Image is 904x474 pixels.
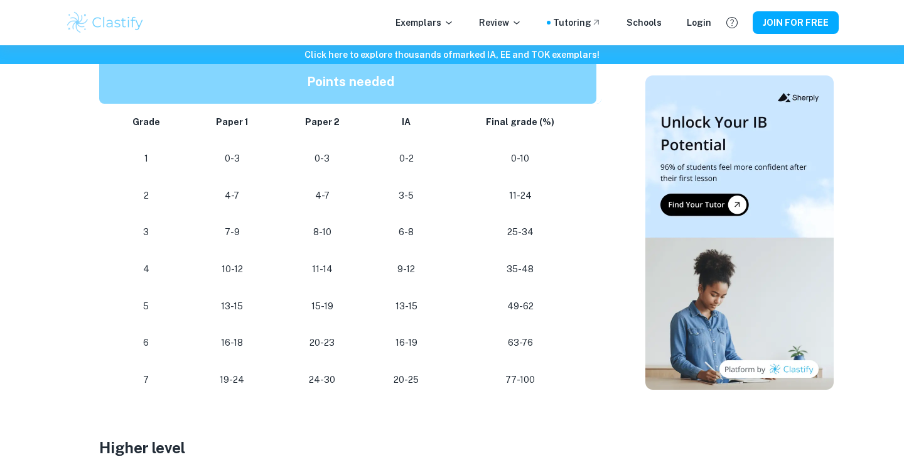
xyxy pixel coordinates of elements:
strong: Final grade (%) [486,117,554,127]
a: Login [687,16,711,30]
p: 9-12 [379,261,434,278]
button: JOIN FOR FREE [753,11,839,34]
span: Higher level [99,439,185,456]
p: 16-18 [198,334,266,351]
p: 7 [114,372,178,389]
p: 13-15 [379,298,434,315]
p: Exemplars [395,16,454,30]
p: 0-2 [379,150,434,167]
p: 35-48 [455,261,586,278]
p: 19-24 [198,372,266,389]
h6: Click here to explore thousands of marked IA, EE and TOK exemplars ! [3,48,901,62]
p: 10-12 [198,261,266,278]
img: Clastify logo [65,10,145,35]
p: 49-62 [455,298,586,315]
p: Review [479,16,522,30]
p: 3 [114,224,178,241]
p: 6 [114,334,178,351]
p: 0-3 [286,150,358,167]
p: 13-15 [198,298,266,315]
p: 25-34 [455,224,586,241]
p: 20-23 [286,334,358,351]
p: 7-9 [198,224,266,241]
p: 15-19 [286,298,358,315]
p: 4 [114,261,178,278]
p: 0-10 [455,150,586,167]
p: 63-76 [455,334,586,351]
strong: Paper 1 [216,117,249,127]
a: Tutoring [553,16,601,30]
p: 16-19 [379,334,434,351]
a: Schools [627,16,662,30]
p: 0-3 [198,150,266,167]
p: 6-8 [379,224,434,241]
p: 24-30 [286,372,358,389]
strong: Paper 2 [305,117,340,127]
p: 1 [114,150,178,167]
p: 11-24 [455,187,586,204]
p: 77-100 [455,372,586,389]
p: 4-7 [286,187,358,204]
p: 2 [114,187,178,204]
p: 3-5 [379,187,434,204]
p: 5 [114,298,178,315]
strong: IA [402,117,411,127]
p: 20-25 [379,372,434,389]
button: Help and Feedback [721,12,743,33]
strong: Points needed [307,74,394,89]
p: 8-10 [286,224,358,241]
img: Thumbnail [645,75,834,390]
strong: Grade [132,117,160,127]
p: 11-14 [286,261,358,278]
p: 4-7 [198,187,266,204]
